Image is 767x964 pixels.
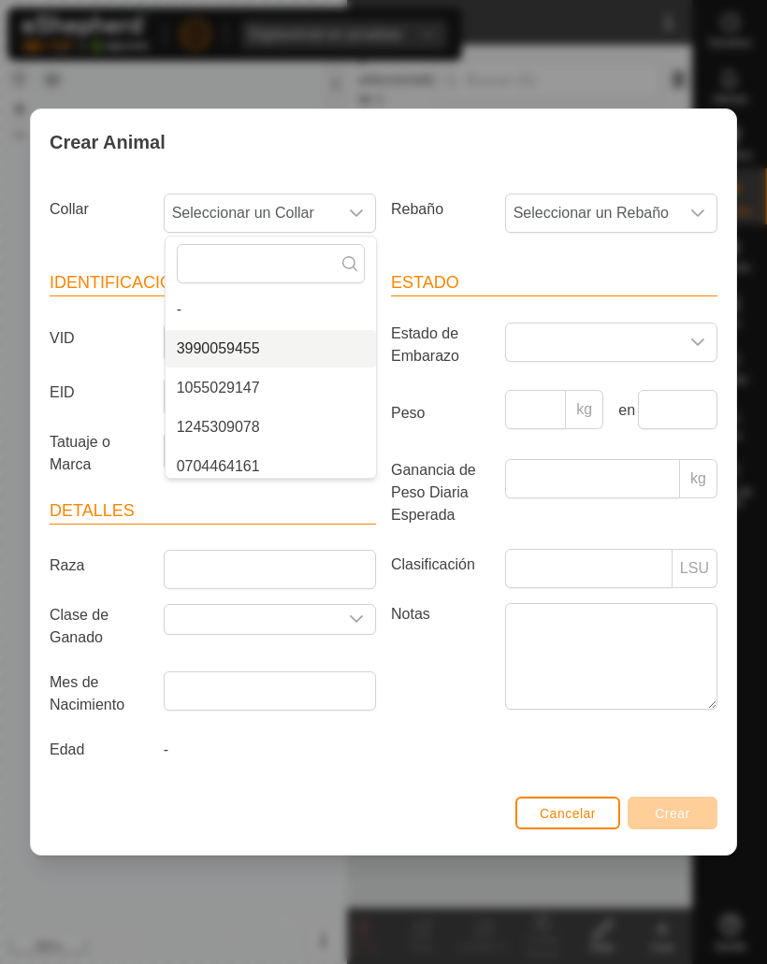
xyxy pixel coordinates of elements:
[506,194,679,232] span: Seleccionar un Rebaño
[383,549,498,581] label: Clasificación
[540,806,596,821] span: Cancelar
[177,377,260,399] span: 1055029147
[391,270,717,296] header: Estado
[166,448,376,485] li: 0704464161
[177,298,181,321] span: -
[42,323,156,354] label: VID
[515,797,620,829] button: Cancelar
[566,390,603,429] p-inputgroup-addon: kg
[679,324,716,361] div: dropdown trigger
[42,550,156,582] label: Raza
[50,270,376,296] header: Identificación
[611,399,630,422] label: en
[628,797,717,829] button: Crear
[177,338,260,360] span: 3990059455
[673,549,717,588] p-inputgroup-addon: LSU
[383,603,498,709] label: Notas
[165,194,338,232] span: Seleccionar un Collar
[42,377,156,409] label: EID
[166,409,376,446] li: 1245309078
[655,806,690,821] span: Crear
[177,416,260,439] span: 1245309078
[383,459,498,526] label: Ganancia de Peso Diaria Esperada
[338,605,375,634] div: dropdown trigger
[383,194,498,225] label: Rebaño
[679,194,716,232] div: dropdown trigger
[50,498,376,525] header: Detalles
[383,323,498,367] label: Estado de Embarazo
[166,369,376,407] li: 1055029147
[50,128,166,156] span: Crear Animal
[42,739,156,761] label: Edad
[338,194,375,232] div: dropdown trigger
[164,741,168,757] span: -
[42,431,156,476] label: Tatuaje o Marca
[42,671,156,716] label: Mes de Nacimiento
[42,604,156,649] label: Clase de Ganado
[383,390,498,437] label: Peso
[177,455,260,478] span: 0704464161
[680,459,717,498] p-inputgroup-addon: kg
[42,194,156,225] label: Collar
[166,291,376,328] li: -
[166,330,376,367] li: 3990059455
